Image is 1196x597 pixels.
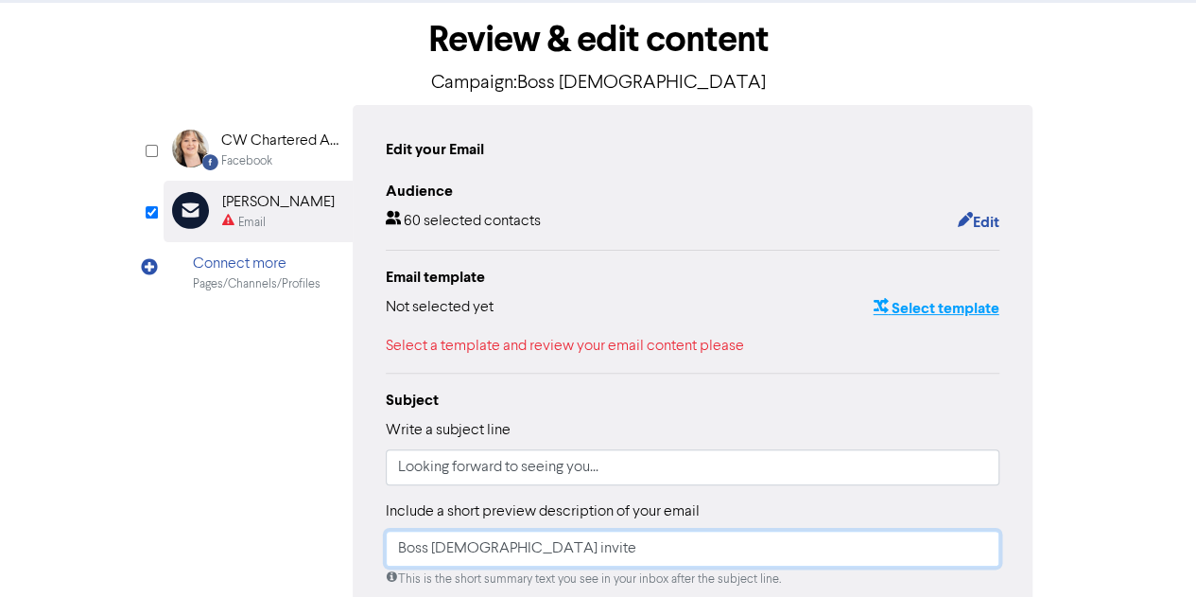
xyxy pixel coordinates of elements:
[386,389,1000,412] div: Subject
[164,181,353,242] div: [PERSON_NAME]Email
[386,266,1000,289] div: Email template
[193,253,321,275] div: Connect more
[238,214,266,232] div: Email
[386,335,1000,358] div: Select a template and review your email content please
[164,242,353,304] div: Connect morePages/Channels/Profiles
[164,18,1033,61] h1: Review & edit content
[956,210,999,235] button: Edit
[386,138,484,161] div: Edit your Email
[872,296,999,321] button: Select template
[221,130,342,152] div: CW Chartered Accountants Ltd
[386,500,700,523] label: Include a short preview description of your email
[164,69,1033,97] p: Campaign: Boss [DEMOGRAPHIC_DATA]
[222,191,335,214] div: [PERSON_NAME]
[386,296,494,321] div: Not selected yet
[386,571,1000,588] div: This is the short summary text you see in your inbox after the subject line.
[386,210,541,235] div: 60 selected contacts
[1101,506,1196,597] iframe: Chat Widget
[386,419,511,442] label: Write a subject line
[193,275,321,293] div: Pages/Channels/Profiles
[172,130,209,167] img: Facebook
[164,119,353,181] div: Facebook CW Chartered Accountants LtdFacebook
[386,180,1000,202] div: Audience
[221,152,272,170] div: Facebook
